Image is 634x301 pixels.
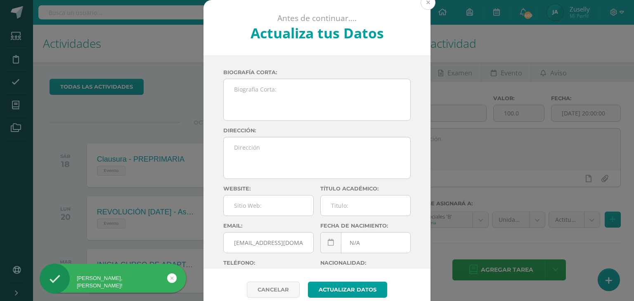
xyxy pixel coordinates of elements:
input: Sitio Web: [224,195,313,216]
div: [PERSON_NAME], [PERSON_NAME]! [40,275,186,289]
label: Fecha de nacimiento: [320,223,411,229]
label: Website: [223,186,314,192]
input: Fecha de Nacimiento: [321,233,410,253]
label: Biografía corta: [223,69,411,75]
a: Cancelar [247,282,300,298]
p: Antes de continuar.... [226,13,409,24]
label: Título académico: [320,186,411,192]
input: Titulo: [321,195,410,216]
label: Nacionalidad: [320,260,411,266]
h2: Actualiza tus Datos [226,24,409,42]
label: Email: [223,223,314,229]
label: Teléfono: [223,260,314,266]
label: Dirección: [223,127,411,134]
button: Actualizar datos [308,282,387,298]
input: Correo Electronico: [224,233,313,253]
